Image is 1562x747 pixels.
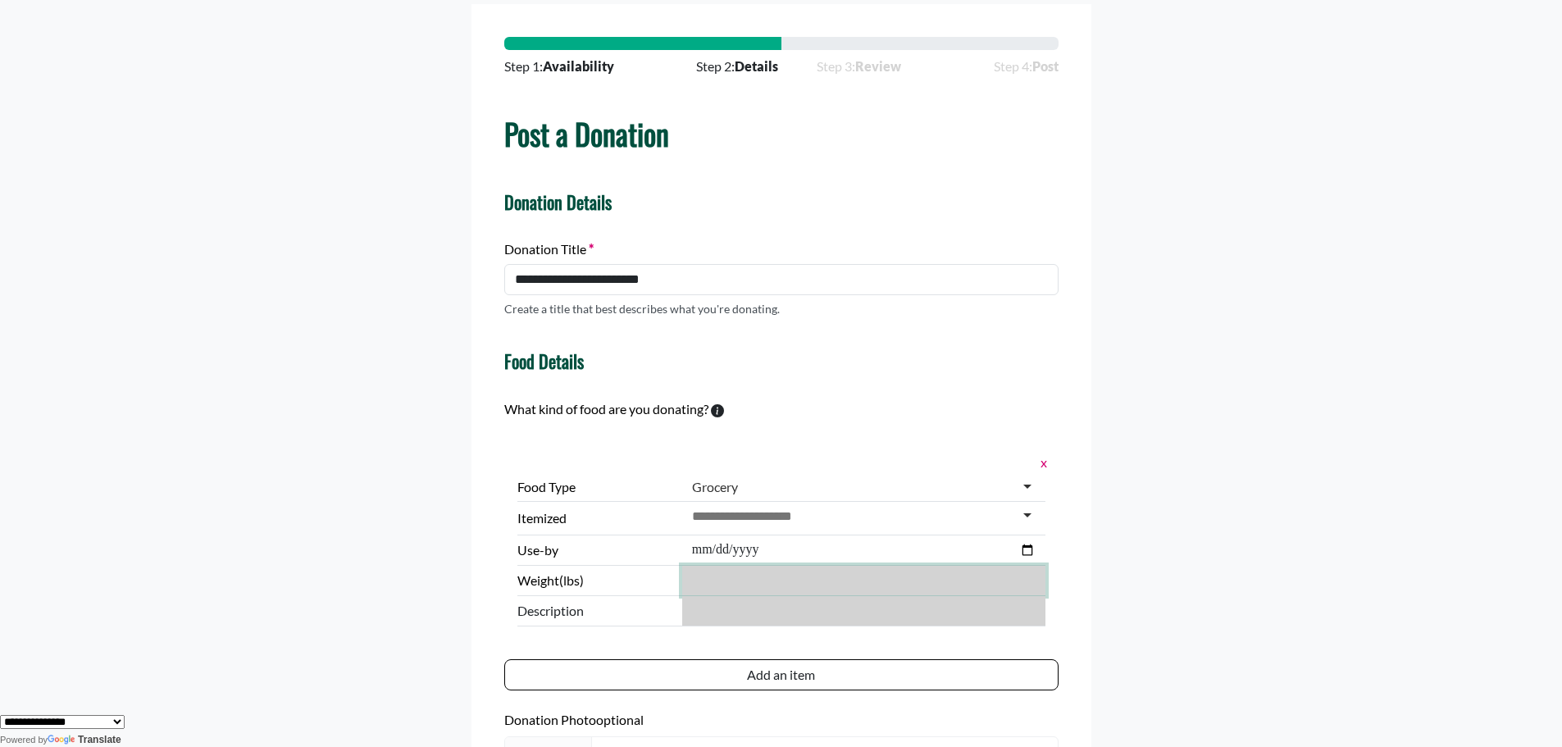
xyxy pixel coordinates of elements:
[817,57,955,76] span: Step 3:
[692,479,738,495] div: Grocery
[517,571,676,590] label: Weight
[504,239,594,259] label: Donation Title
[504,399,708,419] label: What kind of food are you donating?
[559,572,584,588] span: (lbs)
[517,540,676,560] label: Use-by
[517,477,676,497] label: Food Type
[711,404,724,417] svg: To calculate environmental impacts, we follow the Food Loss + Waste Protocol
[504,350,584,371] h4: Food Details
[735,58,778,74] strong: Details
[504,710,1059,730] label: Donation Photo
[48,735,78,746] img: Google Translate
[48,734,121,745] a: Translate
[1032,58,1059,74] strong: Post
[504,659,1059,690] button: Add an item
[504,116,1059,151] h1: Post a Donation
[517,601,676,621] span: Description
[504,300,780,317] p: Create a title that best describes what you're donating.
[504,191,1059,212] h4: Donation Details
[517,508,676,528] label: Itemized
[994,57,1059,76] span: Step 4:
[1036,452,1045,473] button: x
[504,57,614,76] span: Step 1:
[543,58,614,74] strong: Availability
[855,58,901,74] strong: Review
[696,57,778,76] span: Step 2:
